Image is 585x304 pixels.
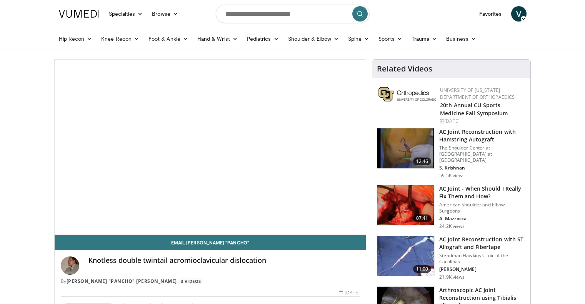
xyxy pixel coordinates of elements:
img: 355603a8-37da-49b6-856f-e00d7e9307d3.png.150x105_q85_autocrop_double_scale_upscale_version-0.2.png [378,87,436,101]
img: Avatar [61,256,79,275]
p: A. Mazzocca [439,216,526,222]
a: Business [442,31,481,47]
div: [DATE] [339,289,360,296]
a: 12:46 AC Joint Reconstruction with Hamstring Autograft The Shoulder Center at [GEOGRAPHIC_DATA] a... [377,128,526,179]
video-js: Video Player [55,60,366,235]
a: Spine [343,31,374,47]
a: Foot & Ankle [144,31,193,47]
a: Favorites [475,6,507,22]
a: Knee Recon [97,31,144,47]
span: 11:00 [413,265,432,273]
a: 20th Annual CU Sports Medicine Fall Symposium [440,101,508,117]
p: 24.2K views [439,223,465,229]
img: VuMedi Logo [59,10,100,18]
a: University of [US_STATE] Department of Orthopaedics [440,87,515,100]
a: V [511,6,527,22]
div: By [61,278,360,285]
a: 3 Videos [178,278,203,285]
p: 59.5K views [439,173,465,179]
a: [PERSON_NAME] "Pancho" [PERSON_NAME] [67,278,177,284]
a: 11:00 AC Joint Reconstruction with ST Allograft and Fibertape Steadman Hawkins Clinic of the Caro... [377,236,526,280]
img: 325549_0000_1.png.150x105_q85_crop-smart_upscale.jpg [377,236,434,276]
p: Steadman Hawkins Clinic of the Carolinas [439,253,526,265]
a: Browse [147,6,183,22]
h3: AC Joint Reconstruction with Hamstring Autograft [439,128,526,143]
a: 07:41 AC Joint - When Should I Really Fix Them and How? American Shoulder and Elbow Surgeons A. M... [377,185,526,229]
h3: AC Joint Reconstruction with ST Allograft and Fibertape [439,236,526,251]
a: Hand & Wrist [193,31,242,47]
a: Pediatrics [242,31,283,47]
p: S. Krishnan [439,165,526,171]
a: Specialties [104,6,148,22]
a: Sports [374,31,407,47]
a: Shoulder & Elbow [283,31,343,47]
span: 07:41 [413,214,432,222]
p: The Shoulder Center at [GEOGRAPHIC_DATA] at [GEOGRAPHIC_DATA] [439,145,526,163]
a: Trauma [407,31,442,47]
a: Email [PERSON_NAME] "Pancho" [55,235,366,250]
div: [DATE] [440,118,524,125]
p: 21.9K views [439,274,465,280]
h4: Knotless double twintail acromioclavicular dislocation [88,256,360,265]
p: [PERSON_NAME] [439,266,526,272]
h3: AC Joint - When Should I Really Fix Them and How? [439,185,526,200]
input: Search topics, interventions [216,5,370,23]
p: American Shoulder and Elbow Surgeons [439,202,526,214]
img: 134172_0000_1.png.150x105_q85_crop-smart_upscale.jpg [377,128,434,168]
span: 12:46 [413,158,432,165]
a: Hip Recon [54,31,97,47]
img: mazz_3.png.150x105_q85_crop-smart_upscale.jpg [377,185,434,225]
h4: Related Videos [377,64,432,73]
